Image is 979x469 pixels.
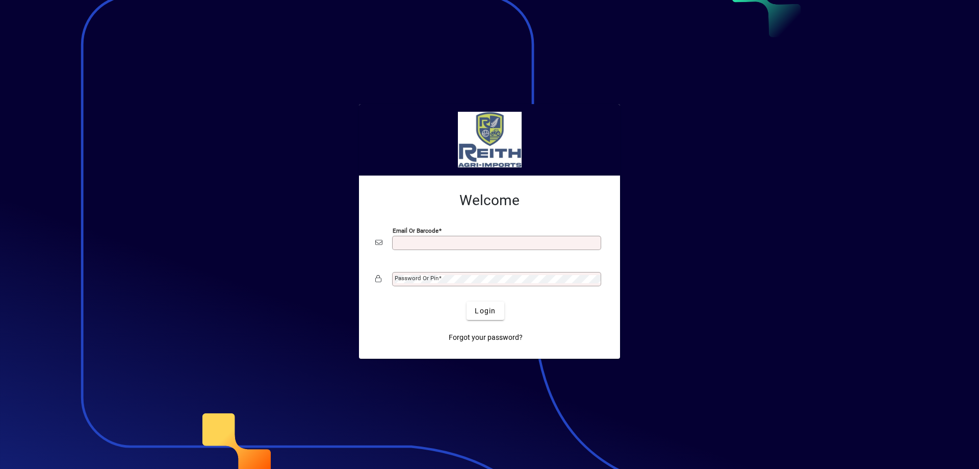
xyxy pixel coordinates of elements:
button: Login [467,302,504,320]
span: Forgot your password? [449,332,523,343]
h2: Welcome [375,192,604,209]
a: Forgot your password? [445,328,527,347]
mat-label: Email or Barcode [393,227,439,234]
mat-label: Password or Pin [395,275,439,282]
span: Login [475,306,496,316]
